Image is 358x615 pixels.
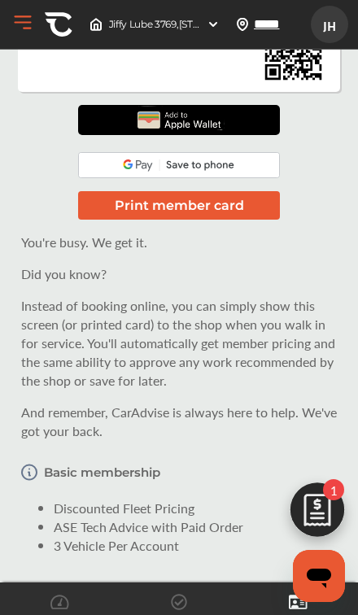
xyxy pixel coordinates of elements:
li: ASE Tech Advice with Paid Order [54,517,337,536]
iframe: Button to launch messaging window [293,550,345,602]
img: location_vector.a44bc228.svg [236,18,249,31]
p: You're busy. We get it. [21,233,337,251]
span: 1 [323,479,344,500]
img: edit-cartIcon.11d11f9a.svg [278,475,356,553]
img: header-home-logo.8d720a4f.svg [89,18,103,31]
li: Discounted Fleet Pricing [54,499,337,517]
p: Did you know? [21,264,337,283]
p: Basic membership [44,465,160,479]
li: 3 Vehicle Per Account [54,536,337,555]
img: header-down-arrow.9dd2ce7d.svg [207,18,220,31]
img: googlePay.a08318fe.svg [78,152,280,178]
button: Print member card [78,191,280,220]
p: And remember, CarAdvise is always here to help. We've got your back. [21,403,337,440]
img: CA-Icon.89b5b008.svg [45,11,72,38]
span: JH [315,10,344,40]
a: Print member card [78,195,280,214]
img: Vector.a173687b.svg [21,453,37,491]
img: validBarcode.04db607d403785ac2641.png [263,21,324,82]
button: Open Menu [11,11,35,35]
img: applePay.d8f5d55d79347fbc3838.png [131,105,228,135]
p: Instead of booking online, you can simply show this screen (or printed card) to the shop when you... [21,296,337,390]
